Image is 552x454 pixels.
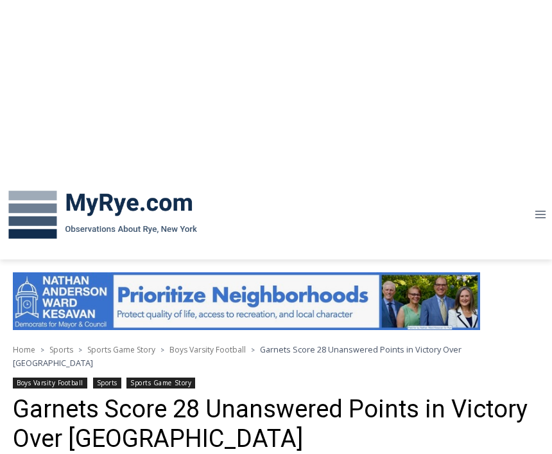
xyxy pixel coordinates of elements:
span: > [40,345,44,354]
a: Sports [93,378,121,389]
span: > [78,345,82,354]
a: Home [13,344,35,355]
button: Open menu [528,205,552,225]
a: Boys Varsity Football [13,378,87,389]
a: Sports [49,344,73,355]
a: Sports Game Story [126,378,195,389]
a: Boys Varsity Football [169,344,246,355]
a: Sports Game Story [87,344,155,355]
span: Garnets Score 28 Unanswered Points in Victory Over [GEOGRAPHIC_DATA] [13,344,461,368]
span: > [160,345,164,354]
span: > [251,345,255,354]
nav: Breadcrumbs [13,343,539,369]
h1: Garnets Score 28 Unanswered Points in Victory Over [GEOGRAPHIC_DATA] [13,395,539,453]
